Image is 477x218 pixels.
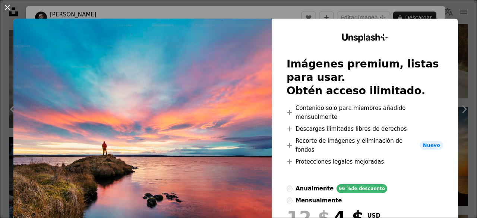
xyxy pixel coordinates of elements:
h2: Imágenes premium, listas para usar. Obtén acceso ilimitado. [287,57,443,98]
span: Nuevo [420,141,443,150]
li: Descargas ilimitadas libres de derechos [287,124,443,133]
input: anualmente66 %de descuento [287,186,293,192]
div: anualmente [296,184,334,193]
div: mensualmente [296,196,342,205]
input: mensualmente [287,198,293,203]
li: Contenido solo para miembros añadido mensualmente [287,104,443,121]
div: 66 % de descuento [337,184,387,193]
li: Recorte de imágenes y eliminación de fondos [287,136,443,154]
li: Protecciones legales mejoradas [287,157,443,166]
